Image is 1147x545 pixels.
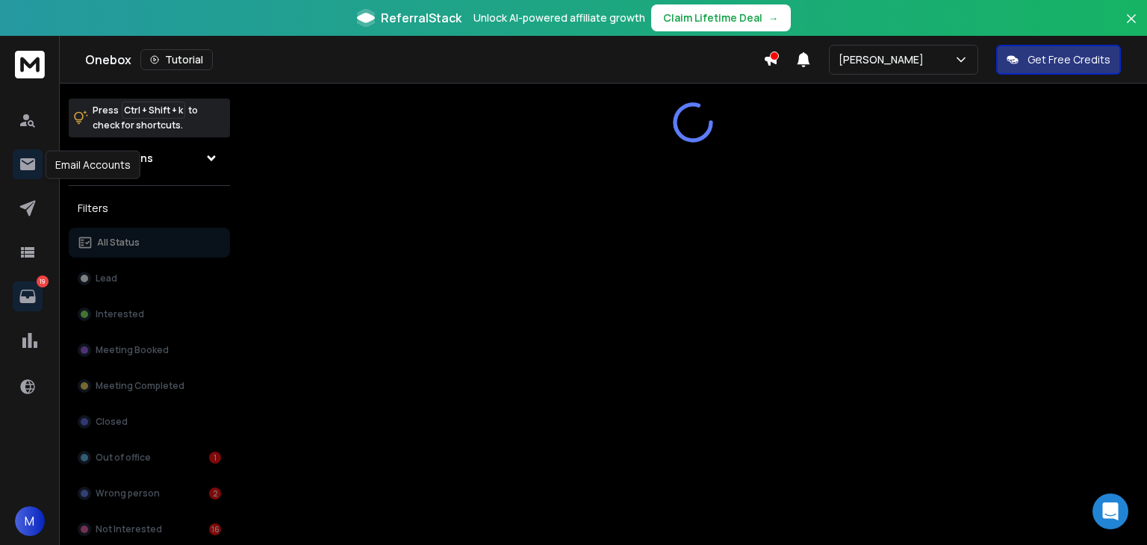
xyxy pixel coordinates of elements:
a: 19 [13,281,43,311]
p: 19 [37,275,49,287]
h3: Filters [69,198,230,219]
div: Email Accounts [46,151,140,179]
button: Get Free Credits [996,45,1121,75]
p: Get Free Credits [1028,52,1110,67]
button: Close banner [1122,9,1141,45]
p: Press to check for shortcuts. [93,103,198,133]
span: ReferralStack [381,9,461,27]
p: [PERSON_NAME] [839,52,930,67]
button: M [15,506,45,536]
div: Onebox [85,49,763,70]
p: Unlock AI-powered affiliate growth [473,10,645,25]
button: All Campaigns [69,143,230,173]
button: Claim Lifetime Deal→ [651,4,791,31]
div: Open Intercom Messenger [1092,493,1128,529]
button: Tutorial [140,49,213,70]
span: Ctrl + Shift + k [122,102,185,119]
span: → [768,10,779,25]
